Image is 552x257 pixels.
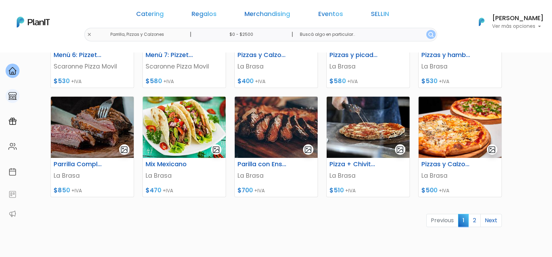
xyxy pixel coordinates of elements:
a: gallery-light Pizzas y Calzones + Bebida La Brasa $500 +IVA [418,96,502,197]
p: La Brasa [329,62,407,71]
p: La Brasa [238,171,315,180]
img: feedback-78b5a0c8f98aac82b08bfc38622c3050aee476f2c9584af64705fc4e61158814.svg [8,190,17,199]
img: close-6986928ebcb1d6c9903e3b54e860dbc4d054630f23adef3a32610726dff6a82b.svg [87,32,92,37]
span: $700 [238,186,253,194]
img: home-e721727adea9d79c4d83392d1f703f7f8bce08238fde08b1acbfd93340b81755.svg [8,67,17,75]
span: $850 [54,186,70,194]
input: Buscá algo en particular.. [294,28,437,41]
span: +IVA [163,187,173,194]
p: | [190,30,192,39]
a: gallery-light Parilla con Ensaladas La Brasa $700 +IVA [234,96,318,197]
p: La Brasa [421,62,499,71]
span: $580 [146,77,162,85]
p: La Brasa [54,171,131,180]
p: La Brasa [329,171,407,180]
p: La Brasa [146,171,223,180]
h6: Menú 7: Pizzetas + Chivitos de Lomo al Pan [141,51,199,59]
div: PLAN IT Ya probaste PlanitGO? Vas a poder automatizarlas acciones de todo el año. Escribinos para... [18,49,123,93]
a: Catering [136,11,164,19]
a: SELLIN [371,11,389,19]
div: J [18,42,123,56]
i: keyboard_arrow_down [108,53,118,63]
span: +IVA [163,78,174,85]
span: +IVA [71,187,82,194]
img: thumb_tacos-mexicanos.jpg [143,97,226,158]
img: campaigns-02234683943229c281be62815700db0a1741e53638e28bf9629b52c665b00959.svg [8,117,17,126]
span: +IVA [254,187,265,194]
span: $580 [329,77,346,85]
strong: PLAN IT [24,56,45,62]
h6: Pizzas y picada de parrilla [325,51,382,59]
h6: [PERSON_NAME] [492,15,544,22]
span: ¡Escríbenos! [36,106,106,113]
span: $530 [421,77,437,85]
p: Ya probaste PlanitGO? Vas a poder automatizarlas acciones de todo el año. Escribinos para saber más! [24,64,116,87]
span: +IVA [439,78,449,85]
p: La Brasa [238,62,315,71]
img: thumb_pizza.jpg [327,97,410,158]
button: PlanIt Logo [PERSON_NAME] Ver más opciones [470,13,544,31]
h6: Parilla con Ensaladas [233,161,290,168]
span: +IVA [71,78,81,85]
img: thumb_photo-1529692236671-f1f6cf9683ba__1_.jpg [51,97,134,158]
img: partners-52edf745621dab592f3b2c58e3bca9d71375a7ef29c3b500c9f145b62cc070d4.svg [8,210,17,218]
span: $400 [238,77,254,85]
h6: Menú 6: Pizzetas + Tablas + Sándwiches Calientes [49,51,107,59]
i: insert_emoticon [106,104,118,113]
img: PlanIt Logo [17,17,50,27]
span: $500 [421,186,437,194]
span: +IVA [345,187,356,194]
span: $530 [54,77,70,85]
img: thumb_istockphoto-1377372234-612x612.jpg [419,97,502,158]
img: user_04fe99587a33b9844688ac17b531be2b.png [56,42,70,56]
p: | [291,30,293,39]
p: Scaronne Pizza Movil [54,62,131,71]
img: calendar-87d922413cdce8b2cf7b7f5f62616a5cf9e4887200fb71536465627b3292af00.svg [8,168,17,176]
span: +IVA [439,187,449,194]
a: gallery-light Pizza + Chivitos + Calzone La Brasa $510 +IVA [326,96,410,197]
a: gallery-light Mix Mexicano La Brasa $470 +IVA [142,96,226,197]
img: gallery-light [488,146,496,154]
img: gallery-light [212,146,220,154]
img: search_button-432b6d5273f82d61273b3651a40e1bd1b912527efae98b1b7a1b2c0702e16a8d.svg [428,32,434,37]
span: 1 [458,214,469,227]
p: Ver más opciones [492,24,544,29]
a: Next [480,214,502,227]
span: +IVA [255,78,265,85]
h6: Mix Mexicano [141,161,199,168]
h6: Pizzas y hamburguesas [417,51,474,59]
a: Eventos [318,11,343,19]
img: user_d58e13f531133c46cb30575f4d864daf.jpeg [63,35,77,49]
a: Merchandising [244,11,290,19]
span: $510 [329,186,344,194]
a: Regalos [192,11,217,19]
img: gallery-light [304,146,312,154]
span: +IVA [347,78,358,85]
h6: Parrilla Completa con Mesa de Ensaladas [49,161,107,168]
img: marketplace-4ceaa7011d94191e9ded77b95e3339b90024bf715f7c57f8cf31f2d8c509eaba.svg [8,92,17,100]
h6: Pizza + Chivitos + Calzone [325,161,382,168]
a: gallery-light Parrilla Completa con Mesa de Ensaladas La Brasa $850 +IVA [50,96,134,197]
span: $470 [146,186,161,194]
i: send [118,104,132,113]
img: thumb_Carne.jpg [235,97,318,158]
p: La Brasa [421,171,499,180]
img: people-662611757002400ad9ed0e3c099ab2801c6687ba6c219adb57efc949bc21e19d.svg [8,142,17,151]
a: 2 [468,214,481,227]
img: gallery-light [396,146,404,154]
h6: Pizzas y Calzones + Bebida [417,161,474,168]
img: gallery-light [120,146,128,154]
p: Scaronne Pizza Movil [146,62,223,71]
h6: Pizzas y Calzones [233,51,290,59]
span: J [70,42,84,56]
img: PlanIt Logo [474,14,489,30]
